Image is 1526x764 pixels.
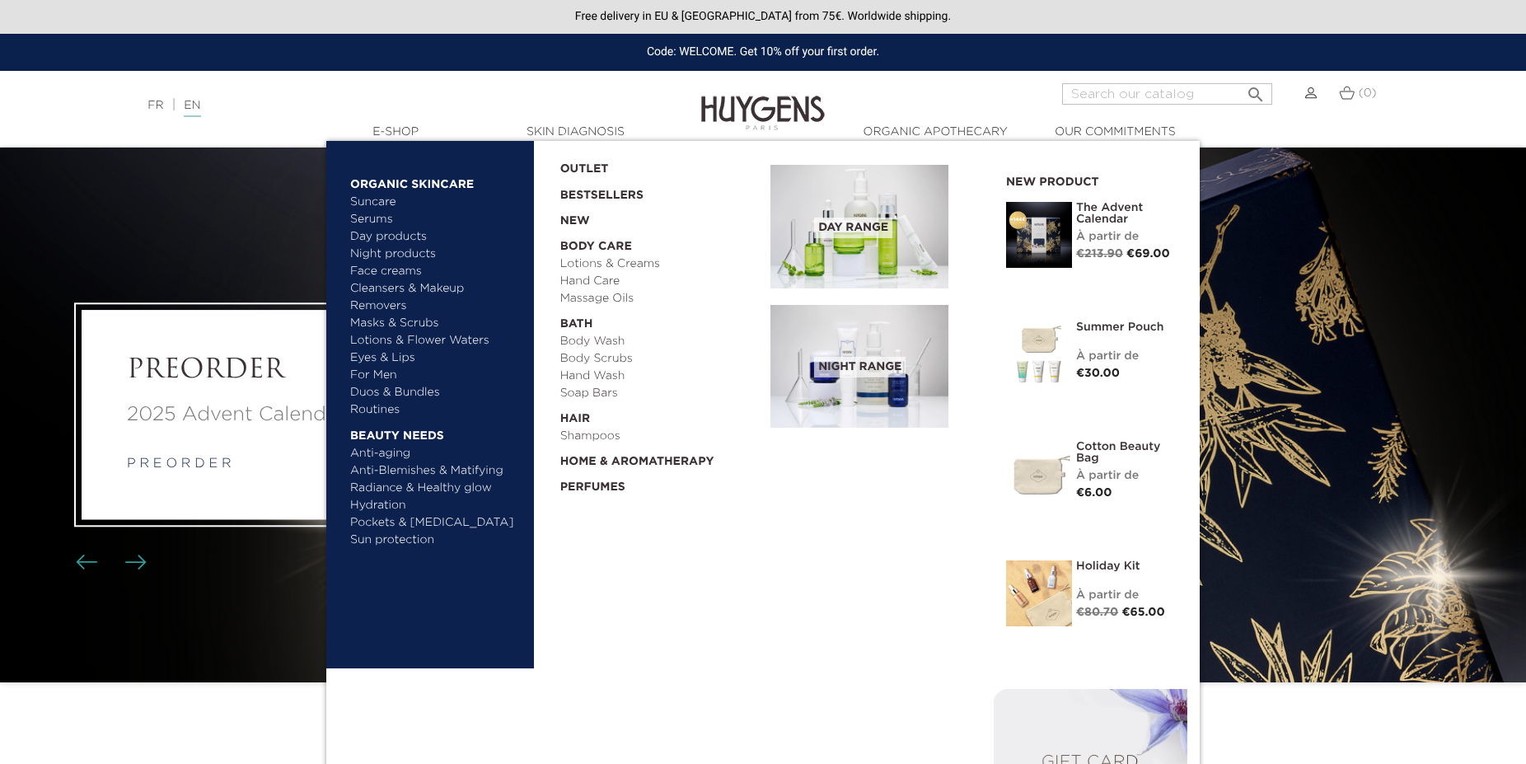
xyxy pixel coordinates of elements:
a: Bestsellers [560,178,745,204]
span: (0) [1359,87,1377,99]
a: Massage Oils [560,290,760,307]
span: €6.00 [1076,487,1112,499]
a: Night Range [770,305,981,429]
img: routine_nuit_banner.jpg [770,305,948,429]
span: Night Range [814,357,906,377]
a: Hand Wash [560,368,760,385]
a: Hand Care [560,273,760,290]
a: Day products [350,228,522,246]
a: Holiday Kit [1076,560,1175,572]
a: Bath [560,307,760,333]
span: €213.90 [1076,248,1123,260]
a: For Men [350,367,522,384]
a: New [560,204,760,230]
a: Night products [350,246,508,263]
a: Sun protection [350,532,522,549]
a: Face creams [350,263,522,280]
img: routine_jour_banner.jpg [770,165,948,288]
a: Eyes & Lips [350,349,522,367]
a: Serums [350,211,522,228]
a: 2025 Advent Calendar [127,400,475,429]
a: Anti-Blemishes & Matifying [350,462,522,480]
a: Duos & Bundles [350,384,522,401]
a: Cotton Beauty Bag [1076,441,1175,464]
span: €80.70 [1076,607,1118,618]
a: Radiance & Healthy glow [350,480,522,497]
a: Pockets & [MEDICAL_DATA] [350,514,522,532]
span: €30.00 [1076,368,1120,379]
img: Summer pouch [1006,321,1072,387]
a: Home & Aromatherapy [560,445,760,471]
a: OUTLET [560,152,745,178]
a: Lotions & Creams [560,255,760,273]
a: PREORDER [127,356,475,387]
a: Our commitments [1032,124,1197,141]
a: EN [184,100,200,117]
img: Huygens [701,69,825,133]
i:  [1246,80,1266,100]
div: À partir de [1076,467,1175,485]
a: Day Range [770,165,981,288]
a: The Advent Calendar [1076,202,1175,225]
a: Perfumes [560,471,760,496]
div: À partir de [1076,228,1175,246]
input: Search [1062,83,1272,105]
div: À partir de [1076,587,1175,604]
div: Carousel buttons [82,551,136,575]
span: €69.00 [1126,248,1170,260]
div: À partir de [1076,348,1175,365]
a: E-Shop [313,124,478,141]
h2: New product [1006,170,1175,190]
a: Routines [350,401,522,419]
a: Shampoos [560,428,760,445]
a: Organic Apothecary [853,124,1018,141]
a: Body Scrubs [560,350,760,368]
a: FR [147,100,163,111]
img: Holiday kit [1006,560,1072,626]
a: Lotions & Flower Waters [350,332,522,349]
a: Body Wash [560,333,760,350]
a: Suncare [350,194,522,211]
button:  [1241,78,1271,101]
span: €65.00 [1121,607,1164,618]
div: | [139,96,623,115]
a: Organic Skincare [350,167,522,194]
a: Soap Bars [560,385,760,402]
span: Day Range [814,218,892,238]
a: Summer pouch [1076,321,1175,333]
a: Hydration [350,497,522,514]
a: Skin Diagnosis [493,124,658,141]
img: The Advent Calendar [1006,202,1072,268]
a: Hair [560,402,760,428]
a: Body Care [560,230,760,255]
img: Cotton Beauty Bag [1006,441,1072,507]
a: Anti-aging [350,445,522,462]
a: Cleansers & Makeup Removers [350,280,522,315]
a: Masks & Scrubs [350,315,522,332]
a: Beauty needs [350,419,522,445]
a: p r e o r d e r [127,457,232,471]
